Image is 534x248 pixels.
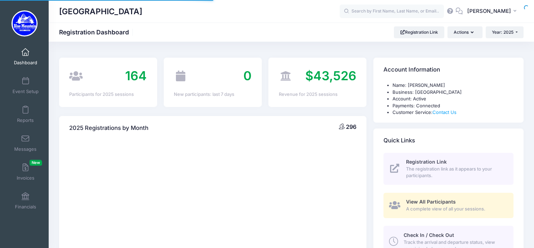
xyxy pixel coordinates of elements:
[467,7,511,15] span: [PERSON_NAME]
[279,91,356,98] div: Revenue for 2025 sessions
[383,153,513,185] a: Registration Link The registration link as it appears to your participants.
[13,89,39,94] span: Event Setup
[69,118,148,138] h4: 2025 Registrations by Month
[394,26,444,38] a: Registration Link
[447,26,482,38] button: Actions
[406,206,505,213] span: A complete view of all your sessions.
[393,96,513,102] li: Account: Active
[9,131,42,155] a: Messages
[383,131,415,150] h4: Quick Links
[432,109,456,115] a: Contact Us
[9,102,42,126] a: Reports
[15,204,36,210] span: Financials
[9,73,42,98] a: Event Setup
[492,30,513,35] span: Year: 2025
[14,60,37,66] span: Dashboard
[305,68,356,83] span: $43,526
[9,160,42,184] a: InvoicesNew
[9,44,42,69] a: Dashboard
[59,28,135,36] h1: Registration Dashboard
[486,26,524,38] button: Year: 2025
[393,102,513,109] li: Payments: Connected
[17,175,34,181] span: Invoices
[340,5,444,18] input: Search by First Name, Last Name, or Email...
[174,91,251,98] div: New participants: last 7 days
[383,193,513,218] a: View All Participants A complete view of all your sessions.
[14,146,37,152] span: Messages
[393,89,513,96] li: Business: [GEOGRAPHIC_DATA]
[17,117,34,123] span: Reports
[346,123,356,130] span: 296
[393,109,513,116] li: Customer Service:
[383,60,440,80] h4: Account Information
[463,3,524,19] button: [PERSON_NAME]
[406,199,456,205] span: View All Participants
[59,3,142,19] h1: [GEOGRAPHIC_DATA]
[11,10,38,36] img: Blue Mountain Cross Country Camp
[393,82,513,89] li: Name: [PERSON_NAME]
[406,166,505,179] span: The registration link as it appears to your participants.
[69,91,147,98] div: Participants for 2025 sessions
[9,189,42,213] a: Financials
[406,159,447,165] span: Registration Link
[404,232,454,238] span: Check In / Check Out
[125,68,147,83] span: 164
[243,68,252,83] span: 0
[30,160,42,166] span: New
